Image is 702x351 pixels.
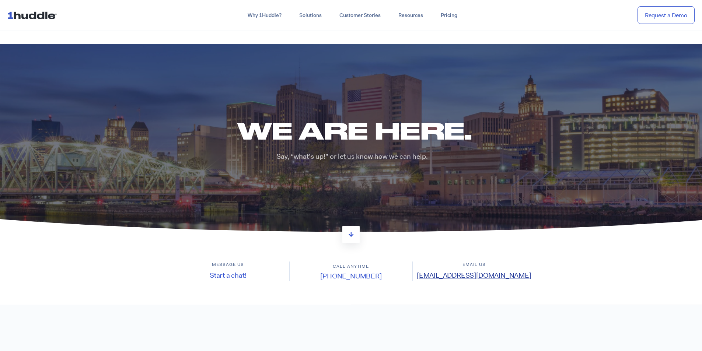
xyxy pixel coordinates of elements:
a: [PHONE_NUMBER] [320,271,381,281]
h6: Call anytime [290,263,412,270]
h6: Message us [167,262,289,268]
p: Say, “what’s up!” or let us know how we can help. [167,152,537,162]
a: [EMAIL_ADDRESS][DOMAIN_NAME] [417,271,531,280]
a: Customer Stories [331,9,390,22]
h6: Email us [413,262,535,268]
a: Solutions [290,9,331,22]
a: Why 1Huddle? [239,9,290,22]
h1: We are here. [167,115,543,146]
a: Pricing [432,9,466,22]
img: ... [7,8,60,22]
a: Request a Demo [638,6,695,24]
a: Resources [390,9,432,22]
a: Start a chat! [210,271,247,280]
